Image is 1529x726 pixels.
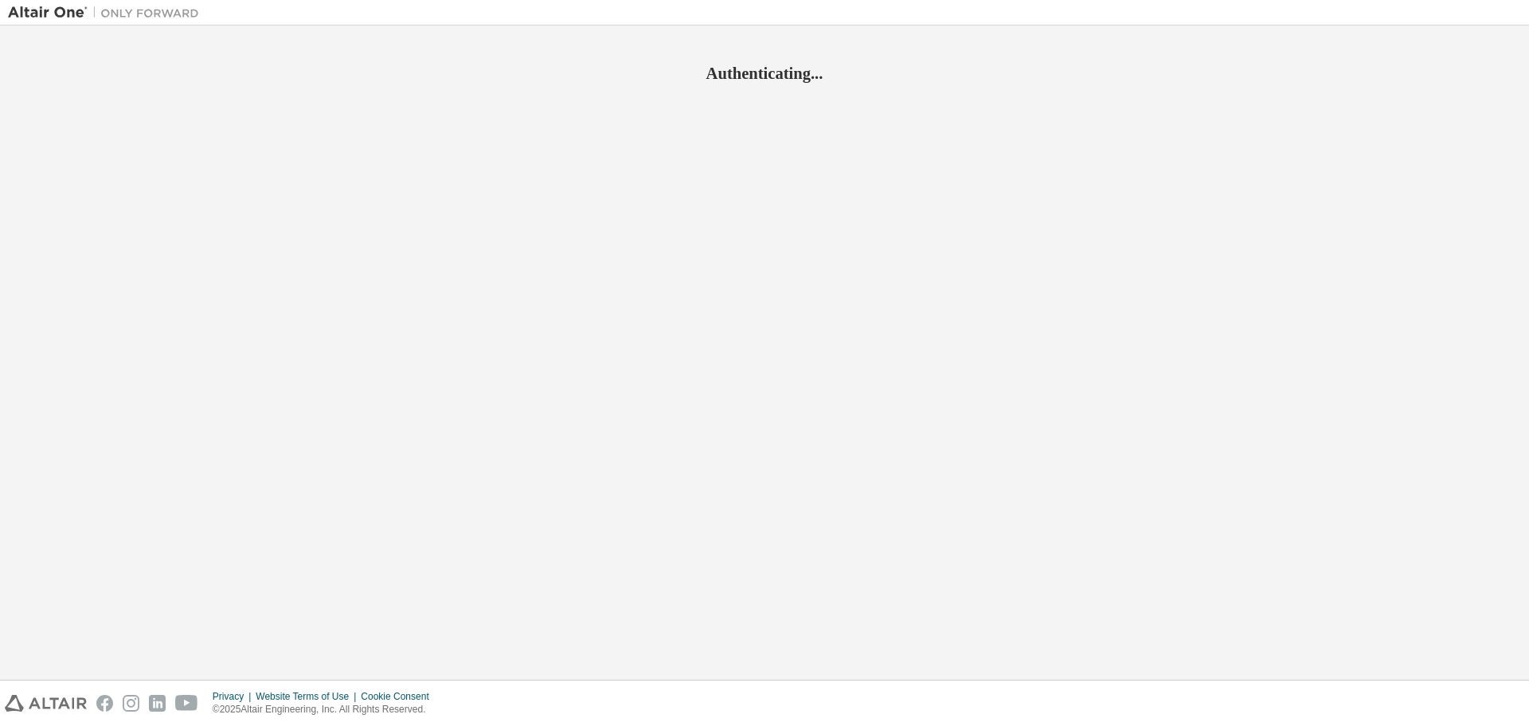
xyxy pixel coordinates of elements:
img: Altair One [8,5,207,21]
img: linkedin.svg [149,695,166,712]
div: Cookie Consent [361,690,438,703]
img: instagram.svg [123,695,139,712]
img: youtube.svg [175,695,198,712]
div: Privacy [213,690,256,703]
h2: Authenticating... [8,63,1521,84]
p: © 2025 Altair Engineering, Inc. All Rights Reserved. [213,703,439,716]
img: altair_logo.svg [5,695,87,712]
img: facebook.svg [96,695,113,712]
div: Website Terms of Use [256,690,361,703]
